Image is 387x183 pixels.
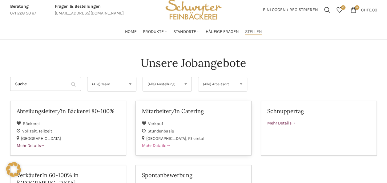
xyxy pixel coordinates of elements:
[235,77,247,91] span: ▾
[10,101,126,156] a: Abteilungsleiter/in Bäckerei 80-100% Bäckerei Vollzeit Teilzeit [GEOGRAPHIC_DATA] Mehr Details
[10,3,36,17] a: Infobox link
[141,55,246,71] h4: Unsere Jobangebote
[206,26,239,38] a: Häufige Fragen
[125,26,137,38] a: Home
[17,143,45,148] span: Mehr Details
[125,29,137,35] span: Home
[321,4,333,16] a: Suchen
[245,26,262,38] a: Stellen
[361,7,377,12] bdi: 0.00
[355,5,359,10] span: 0
[188,136,204,141] span: Rheintal
[22,128,38,134] span: Vollzeit
[333,4,346,16] div: Meine Wunschliste
[143,26,167,38] a: Produkte
[17,107,120,115] h2: Abteilungsleiter/in Bäckerei 80-100%
[206,29,239,35] span: Häufige Fragen
[148,121,163,126] span: Verkauf
[142,171,245,179] h2: Spontanbewerbung
[261,101,377,156] a: Schnuppertag Mehr Details
[124,77,136,91] span: ▾
[333,4,346,16] a: 0
[143,29,164,35] span: Produkte
[142,143,171,148] span: Mehr Details
[135,101,252,156] a: Mitarbeiter/in Catering Verkauf Stundenbasis [GEOGRAPHIC_DATA] Rheintal Mehr Details
[10,77,81,91] input: Suche
[173,26,200,38] a: Standorte
[23,121,40,126] span: Bäckerei
[180,77,191,91] span: ▾
[203,77,232,91] span: (Alle) Arbeitsort
[147,77,177,91] span: (Alle) Anstellung
[7,26,380,38] div: Main navigation
[173,29,196,35] span: Standorte
[21,136,61,141] span: [GEOGRAPHIC_DATA]
[55,3,124,17] a: Infobox link
[267,120,296,126] span: Mehr Details
[263,8,318,12] span: Einloggen / Registrieren
[347,4,380,16] a: 0 CHF0.00
[361,7,369,12] span: CHF
[92,77,121,91] span: (Alle) Team
[147,128,174,134] span: Stundenbasis
[267,107,370,115] h2: Schnuppertag
[260,4,321,16] a: Einloggen / Registrieren
[142,107,245,115] h2: Mitarbeiter/in Catering
[341,5,345,10] span: 0
[38,128,52,134] span: Teilzeit
[146,136,188,141] span: [GEOGRAPHIC_DATA]
[163,7,224,12] a: Site logo
[245,29,262,35] span: Stellen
